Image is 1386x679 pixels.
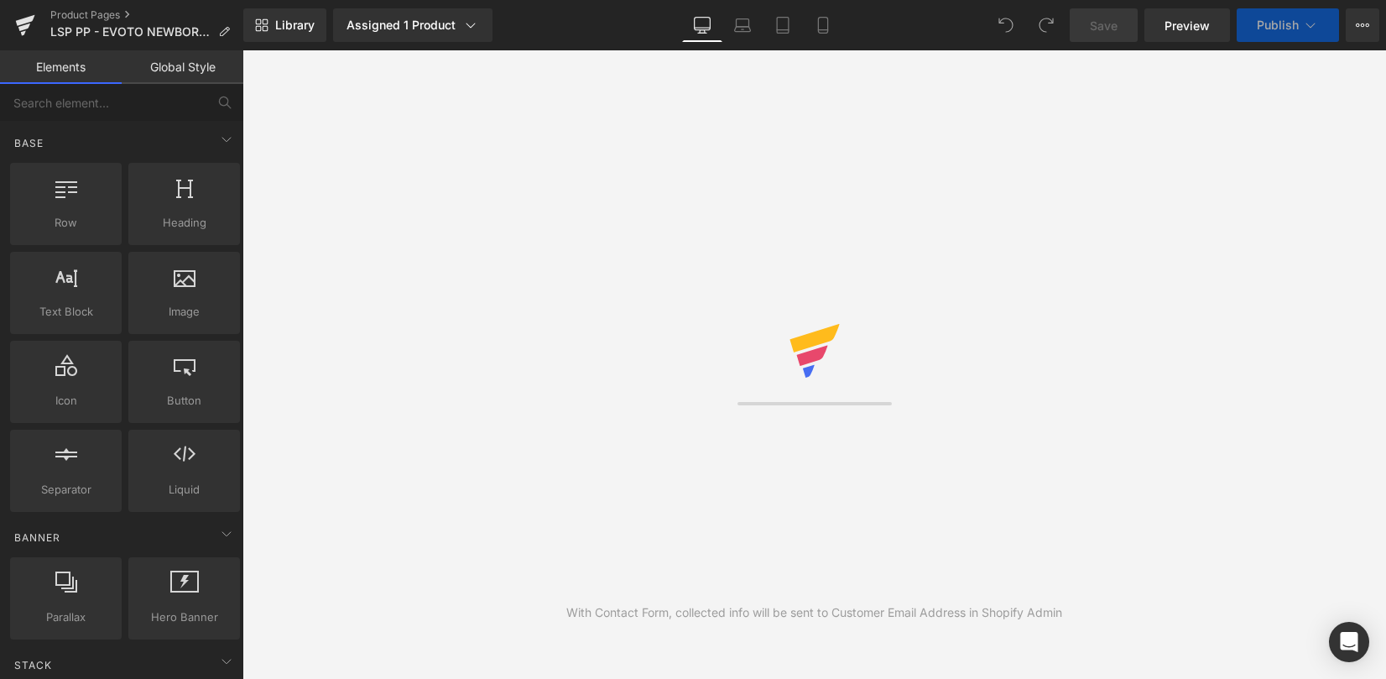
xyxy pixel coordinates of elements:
div: Assigned 1 Product [346,17,479,34]
span: LSP PP - EVOTO NEWBORN PRESETS (Pack 1) [50,25,211,39]
span: Save [1090,17,1118,34]
span: Image [133,303,235,321]
a: Product Pages [50,8,243,22]
span: Publish [1257,18,1299,32]
a: Tablet [763,8,803,42]
div: Open Intercom Messenger [1329,622,1369,662]
span: Library [275,18,315,33]
button: Redo [1029,8,1063,42]
button: Undo [989,8,1023,42]
span: Base [13,135,45,151]
a: Laptop [722,8,763,42]
span: Row [15,214,117,232]
button: More [1346,8,1379,42]
a: Preview [1144,8,1230,42]
a: Global Style [122,50,243,84]
div: With Contact Form, collected info will be sent to Customer Email Address in Shopify Admin [566,603,1062,622]
span: Button [133,392,235,410]
button: Publish [1237,8,1339,42]
span: Heading [133,214,235,232]
span: Separator [15,481,117,499]
a: Mobile [803,8,843,42]
span: Preview [1165,17,1210,34]
a: Desktop [682,8,722,42]
span: Parallax [15,608,117,626]
span: Icon [15,392,117,410]
span: Stack [13,657,54,673]
span: Text Block [15,303,117,321]
span: Liquid [133,481,235,499]
span: Hero Banner [133,608,235,626]
span: Banner [13,530,62,546]
a: New Library [243,8,326,42]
